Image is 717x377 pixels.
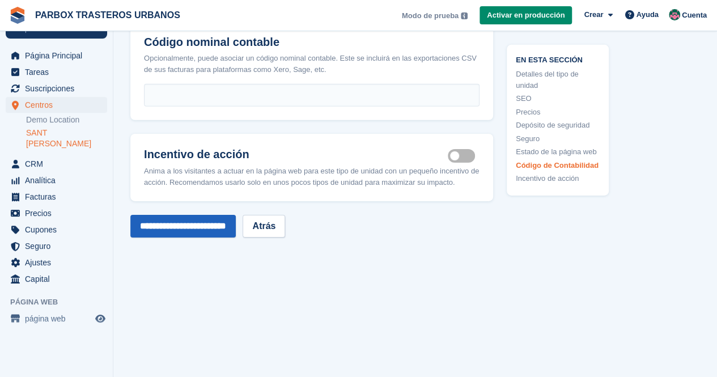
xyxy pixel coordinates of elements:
a: SANT [PERSON_NAME] [26,128,107,149]
h2: Código nominal contable [144,36,480,49]
a: menu [6,172,107,188]
span: página web [25,311,93,327]
a: PARBOX TRASTEROS URBANOS [31,6,185,24]
span: Cuenta [682,10,707,21]
a: menu [6,271,107,287]
a: menu [6,189,107,205]
span: Ajustes [25,255,93,270]
a: Precios [516,106,600,117]
span: Página web [10,296,113,308]
a: menu [6,205,107,221]
span: Centros [25,97,93,113]
a: menu [6,64,107,80]
a: menu [6,222,107,238]
span: En esta sección [516,53,600,64]
a: menu [6,97,107,113]
a: Detalles del tipo de unidad [516,69,600,91]
a: menu [6,255,107,270]
div: Opcionalmente, puede asociar un código nominal contable. Este se incluirá en las exportaciones CS... [144,53,480,75]
a: Código de Contabilidad [516,159,600,171]
img: stora-icon-8386f47178a22dfd0bd8f6a31ec36ba5ce8667c1dd55bd0f319d3a0aa187defe.svg [9,7,26,24]
a: Vista previa de la tienda [94,312,107,325]
span: Seguro [25,238,93,254]
label: Is active [448,155,480,157]
a: Atrás [243,215,285,238]
span: Cupones [25,222,93,238]
a: menú [6,311,107,327]
span: Activar en producción [487,10,565,21]
span: Capital [25,271,93,287]
span: Crear [584,9,603,20]
span: Suscripciones [25,81,93,96]
a: menu [6,48,107,63]
img: icon-info-grey-7440780725fd019a000dd9b08b2336e03edf1995a4989e88bcd33f0948082b44.svg [461,12,468,19]
span: Modo de prueba [402,10,459,22]
a: Estado de la página web [516,146,600,158]
span: Tareas [25,64,93,80]
img: Jose Manuel [669,9,680,20]
span: CRM [25,156,93,172]
span: Página Principal [25,48,93,63]
div: Anima a los visitantes a actuar en la página web para este tipo de unidad con un pequeño incentiv... [144,166,480,188]
a: Activar en producción [480,6,572,25]
a: menu [6,156,107,172]
a: menu [6,81,107,96]
span: Ayuda [637,9,659,20]
span: Precios [25,205,93,221]
a: Demo Location [26,115,107,125]
span: Facturas [25,189,93,205]
a: SEO [516,93,600,104]
a: Seguro [516,133,600,144]
a: Incentivo de acción [516,173,600,184]
a: menu [6,238,107,254]
a: Depósito de seguridad [516,120,600,131]
h2: Incentivo de acción [144,147,448,161]
span: Analítica [25,172,93,188]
